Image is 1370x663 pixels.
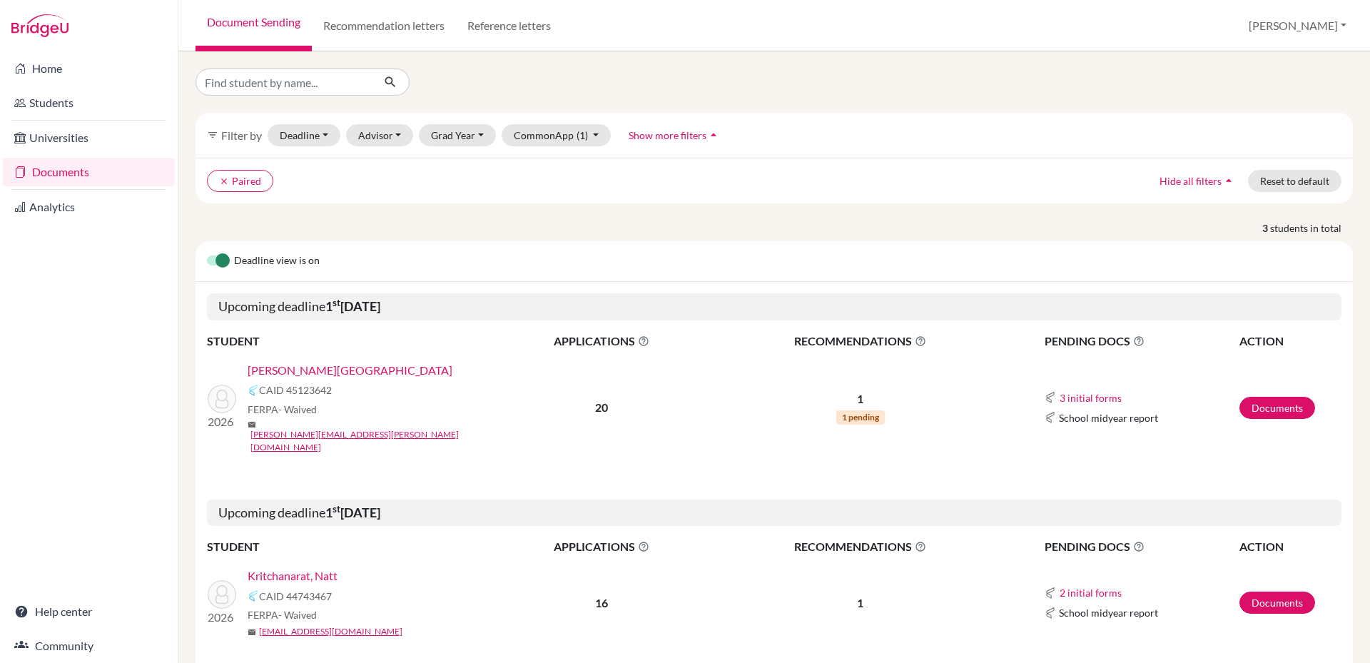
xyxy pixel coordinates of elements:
a: Documents [1239,592,1315,614]
span: APPLICATIONS [493,538,710,555]
img: Common App logo [1045,412,1056,423]
b: 20 [595,400,608,414]
span: CAID 45123642 [259,383,332,398]
img: Stiller, Charlotte [208,385,236,413]
span: - Waived [278,403,317,415]
h5: Upcoming deadline [207,500,1341,527]
a: Kritchanarat, Natt [248,567,338,584]
img: Common App logo [1045,587,1056,599]
button: 3 initial forms [1059,390,1122,406]
a: Students [3,88,175,117]
span: APPLICATIONS [493,333,710,350]
button: Advisor [346,124,414,146]
th: ACTION [1239,537,1341,556]
img: Common App logo [248,385,259,396]
p: 2026 [208,609,236,626]
p: 2026 [208,413,236,430]
span: RECOMMENDATIONS [711,333,1010,350]
img: Kritchanarat, Natt [208,580,236,609]
span: Filter by [221,128,262,142]
button: Grad Year [419,124,496,146]
button: Reset to default [1248,170,1341,192]
b: 1 [DATE] [325,505,380,520]
span: - Waived [278,609,317,621]
input: Find student by name... [196,69,372,96]
span: mail [248,628,256,637]
b: 1 [DATE] [325,298,380,314]
span: 1 pending [836,410,885,425]
img: Common App logo [1045,392,1056,403]
img: Bridge-U [11,14,68,37]
span: FERPA [248,402,317,417]
span: CAID 44743467 [259,589,332,604]
a: Home [3,54,175,83]
img: Common App logo [1045,607,1056,619]
button: Hide all filtersarrow_drop_up [1147,170,1248,192]
span: (1) [577,129,588,141]
span: Deadline view is on [234,253,320,270]
span: School midyear report [1059,605,1158,620]
a: [PERSON_NAME][EMAIL_ADDRESS][PERSON_NAME][DOMAIN_NAME] [250,428,502,454]
i: arrow_drop_up [706,128,721,142]
a: Analytics [3,193,175,221]
span: RECOMMENDATIONS [711,538,1010,555]
i: arrow_drop_up [1222,173,1236,188]
p: 1 [711,594,1010,612]
button: Show more filtersarrow_drop_up [616,124,733,146]
i: clear [219,176,229,186]
span: School midyear report [1059,410,1158,425]
a: Universities [3,123,175,152]
button: Deadline [268,124,340,146]
button: CommonApp(1) [502,124,612,146]
th: ACTION [1239,332,1341,350]
sup: st [333,297,340,308]
span: PENDING DOCS [1045,333,1238,350]
a: [EMAIL_ADDRESS][DOMAIN_NAME] [259,625,402,638]
strong: 3 [1262,221,1270,236]
a: [PERSON_NAME][GEOGRAPHIC_DATA] [248,362,452,379]
i: filter_list [207,129,218,141]
th: STUDENT [207,537,492,556]
a: Documents [1239,397,1315,419]
span: FERPA [248,607,317,622]
sup: st [333,503,340,515]
span: students in total [1270,221,1353,236]
button: 2 initial forms [1059,584,1122,601]
span: mail [248,420,256,429]
a: Help center [3,597,175,626]
p: 1 [711,390,1010,408]
span: Hide all filters [1160,175,1222,187]
a: Documents [3,158,175,186]
h5: Upcoming deadline [207,293,1341,320]
span: PENDING DOCS [1045,538,1238,555]
b: 16 [595,596,608,609]
img: Common App logo [248,590,259,602]
th: STUDENT [207,332,492,350]
button: clearPaired [207,170,273,192]
button: [PERSON_NAME] [1242,12,1353,39]
a: Community [3,632,175,660]
span: Show more filters [629,129,706,141]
